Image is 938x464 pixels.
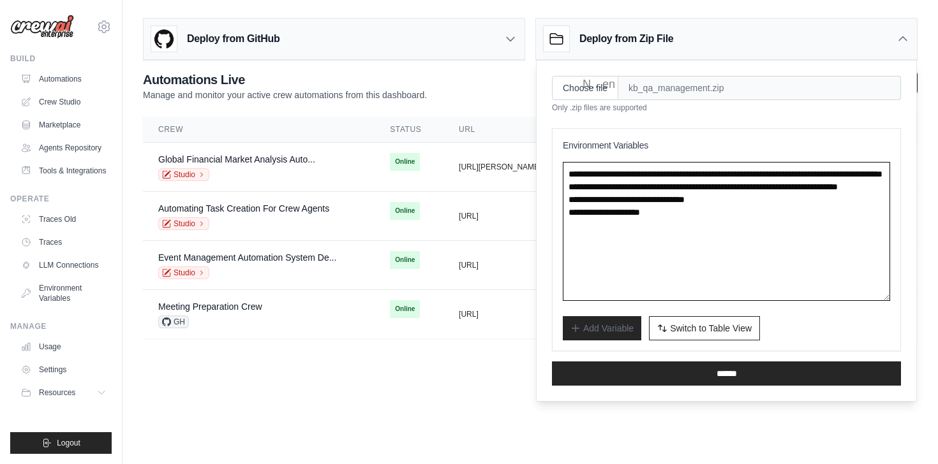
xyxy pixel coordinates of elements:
a: Usage [15,337,112,357]
div: Build [10,54,112,64]
div: Operate [10,194,112,204]
h3: Deploy from GitHub [187,31,279,47]
span: Switch to Table View [670,322,752,335]
a: Automating Task Creation For Crew Agents [158,203,329,214]
a: Tools & Integrations [15,161,112,181]
span: Resources [39,388,75,398]
span: Online [390,251,420,269]
a: Marketplace [15,115,112,135]
a: Environment Variables [15,278,112,308]
a: Agents Repository [15,138,112,158]
a: Studio [158,217,209,230]
a: Global Financial Market Analysis Auto... [158,154,315,164]
th: URL [443,117,569,143]
span: Online [390,153,420,171]
th: Status [375,117,443,143]
button: Resources [15,382,112,403]
p: Manage and monitor your active crew automations from this dashboard. [143,89,427,101]
span: kb_qa_management.zip [618,76,901,100]
span: Online [390,300,420,318]
span: Online [390,202,420,220]
span: GH [158,315,189,328]
iframe: Chat Widget [874,403,938,464]
input: Choose file [552,76,618,100]
h3: Deploy from Zip File [579,31,673,47]
a: Traces Old [15,209,112,229]
button: [URL][PERSON_NAME] [459,162,541,172]
a: Studio [158,168,209,181]
a: LLM Connections [15,255,112,275]
img: GitHub Logo [151,26,177,52]
a: Traces [15,232,112,252]
span: Logout [57,438,80,448]
button: Logout [10,432,112,454]
a: Studio [158,266,209,279]
h3: Environment Variables [563,139,890,152]
th: Crew [143,117,375,143]
img: Logo [10,15,74,39]
a: Settings [15,359,112,380]
a: Event Management Automation System De... [158,252,336,263]
button: Switch to Table View [649,316,760,340]
h2: Automations Live [143,71,427,89]
p: Only .zip files are supported [552,103,901,113]
a: Meeting Preparation Crew [158,301,262,312]
div: Manage [10,321,112,331]
a: Crew Studio [15,92,112,112]
button: Add Variable [563,316,641,340]
a: Automations [15,69,112,89]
